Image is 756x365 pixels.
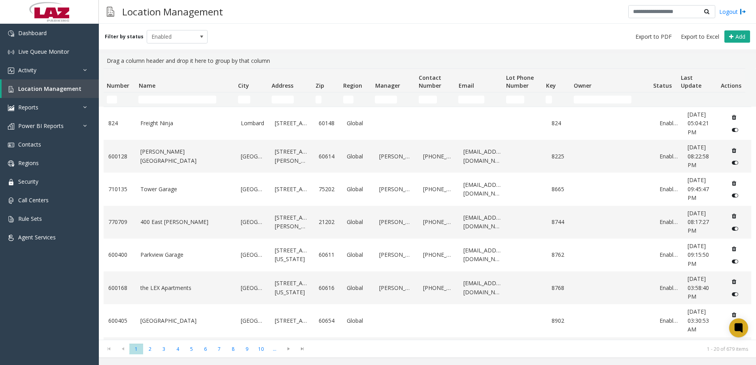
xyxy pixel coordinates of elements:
[552,185,570,194] a: 8665
[728,189,743,202] button: Disable
[118,2,227,21] h3: Location Management
[423,152,454,161] a: [PHONE_NUMBER]
[254,344,268,354] span: Page 10
[140,119,231,128] a: Freight Ninja
[728,321,743,333] button: Disable
[129,344,143,354] span: Page 1
[347,218,369,226] a: Global
[688,176,709,201] span: [DATE] 09:45:47 PM
[108,316,131,325] a: 600405
[546,82,556,89] span: Key
[458,96,484,103] input: Email Filter
[340,92,372,107] td: Region Filter
[235,92,268,107] td: City Filter
[347,119,369,128] a: Global
[379,152,414,161] a: [PERSON_NAME]
[108,119,131,128] a: 824
[463,181,502,198] a: [EMAIL_ADDRESS][DOMAIN_NAME]
[238,82,249,89] span: City
[506,74,534,89] span: Lot Phone Number
[688,242,709,267] span: [DATE] 09:15:50 PM
[688,143,709,169] span: [DATE] 08:22:58 PM
[8,105,14,111] img: 'icon'
[268,344,282,354] span: Page 11
[18,66,36,74] span: Activity
[18,85,81,92] span: Location Management
[18,233,56,241] span: Agent Services
[2,79,99,98] a: Location Management
[660,185,678,194] a: Enabled
[104,53,751,68] div: Drag a column header and drop it here to group by that column
[8,179,14,185] img: 'icon'
[379,218,414,226] a: [PERSON_NAME]
[140,147,231,165] a: [PERSON_NAME][GEOGRAPHIC_DATA]
[375,82,400,89] span: Manager
[275,316,310,325] a: [STREET_ADDRESS]
[546,96,552,103] input: Key Filter
[688,209,718,235] a: [DATE] 08:17:27 PM
[275,185,310,194] a: [STREET_ADDRESS]
[238,96,250,103] input: City Filter
[185,344,198,354] span: Page 5
[18,159,39,167] span: Regions
[241,152,265,161] a: [GEOGRAPHIC_DATA]
[140,218,231,226] a: 400 East [PERSON_NAME]
[419,96,437,103] input: Contact Number Filter
[147,30,195,43] span: Enabled
[319,218,337,226] a: 21202
[347,284,369,292] a: Global
[107,82,129,89] span: Number
[275,119,310,128] a: [STREET_ADDRESS]
[728,255,743,267] button: Disable
[241,119,265,128] a: Lombard
[212,344,226,354] span: Page 7
[650,69,678,92] th: Status
[635,33,672,41] span: Export to PDF
[740,8,746,16] img: logout
[8,235,14,241] img: 'icon'
[108,185,131,194] a: 710135
[423,250,454,259] a: [PHONE_NUMBER]
[660,152,678,161] a: Enabled
[107,2,114,21] img: pageIcon
[688,275,718,301] a: [DATE] 03:58:40 PM
[8,123,14,130] img: 'icon'
[8,49,14,55] img: 'icon'
[688,242,718,268] a: [DATE] 09:15:50 PM
[718,69,745,92] th: Actions
[728,111,741,124] button: Delete
[375,96,397,103] input: Manager Filter
[104,92,135,107] td: Number Filter
[423,185,454,194] a: [PHONE_NUMBER]
[728,288,743,301] button: Disable
[241,250,265,259] a: [GEOGRAPHIC_DATA]
[728,275,741,288] button: Delete
[678,31,722,42] button: Export to Excel
[728,243,741,255] button: Delete
[347,316,369,325] a: Global
[18,48,69,55] span: Live Queue Monitor
[552,152,570,161] a: 8225
[8,68,14,74] img: 'icon'
[372,92,416,107] td: Manager Filter
[719,8,746,16] a: Logout
[18,178,38,185] span: Security
[18,196,49,204] span: Call Centers
[268,92,312,107] td: Address Filter
[99,68,756,340] div: Data table
[107,96,117,103] input: Number Filter
[463,246,502,264] a: [EMAIL_ADDRESS][DOMAIN_NAME]
[140,284,231,292] a: the LEX Apartments
[688,176,718,202] a: [DATE] 09:45:47 PM
[319,316,337,325] a: 60654
[297,346,308,352] span: Go to the last page
[343,82,362,89] span: Region
[157,344,171,354] span: Page 3
[574,82,592,89] span: Owner
[241,185,265,194] a: [GEOGRAPHIC_DATA]
[542,92,570,107] td: Key Filter
[140,185,231,194] a: Tower Garage
[728,144,741,156] button: Delete
[295,343,309,354] span: Go to the last page
[105,33,144,40] label: Filter by status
